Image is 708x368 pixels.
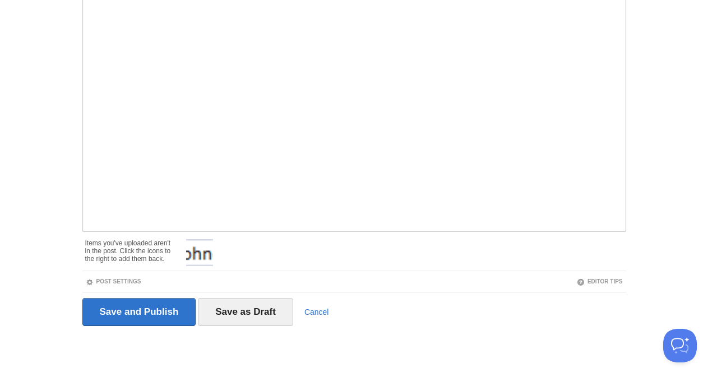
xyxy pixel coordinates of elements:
[577,278,623,285] a: Editor Tips
[663,329,697,362] iframe: Help Scout Beacon - Open
[304,308,329,316] a: Cancel
[85,234,175,263] div: Items you've uploaded aren't in the post. Click the icons to the right to add them back.
[82,298,196,326] input: Save and Publish
[198,298,293,326] input: Save as Draft
[86,278,141,285] a: Post Settings
[186,239,213,266] img: g87azZzHpcemQAAAABJRU5ErkJggg==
